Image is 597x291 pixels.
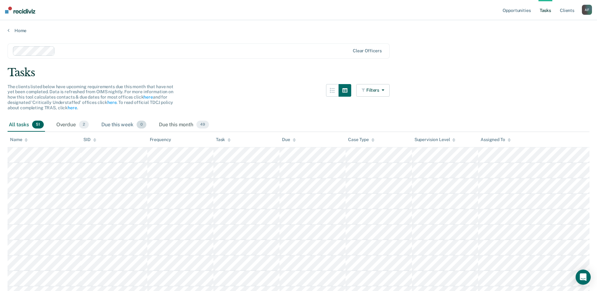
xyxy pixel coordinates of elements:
[5,7,35,14] img: Recidiviz
[582,5,592,15] button: AF
[55,118,90,132] div: Overdue2
[348,137,375,142] div: Case Type
[196,121,209,129] span: 49
[576,270,591,285] div: Open Intercom Messenger
[582,5,592,15] div: A F
[8,118,45,132] div: All tasks51
[158,118,210,132] div: Due this month49
[282,137,296,142] div: Due
[414,137,456,142] div: Supervision Level
[10,137,28,142] div: Name
[32,121,44,129] span: 51
[150,137,172,142] div: Frequency
[144,94,153,100] a: here
[8,28,589,33] a: Home
[8,66,589,79] div: Tasks
[79,121,89,129] span: 2
[137,121,146,129] span: 0
[68,105,77,110] a: here
[107,100,116,105] a: here
[8,84,173,110] span: The clients listed below have upcoming requirements due this month that have not yet been complet...
[216,137,231,142] div: Task
[356,84,390,97] button: Filters
[100,118,148,132] div: Due this week0
[353,48,382,54] div: Clear officers
[83,137,96,142] div: SID
[481,137,510,142] div: Assigned To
